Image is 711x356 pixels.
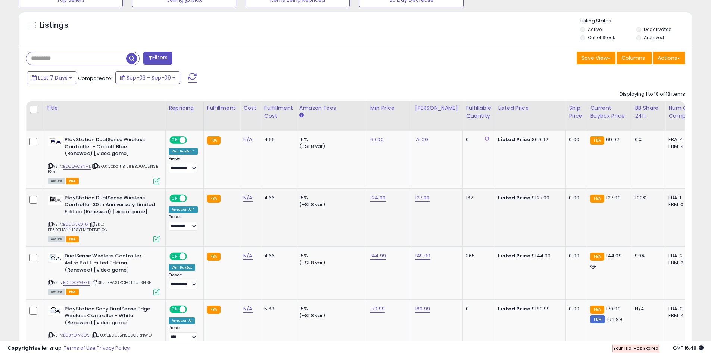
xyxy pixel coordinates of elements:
[186,306,198,312] span: OFF
[607,316,622,323] span: 164.99
[264,306,290,312] div: 5.63
[635,253,659,259] div: 99%
[370,104,409,112] div: Min Price
[48,289,65,295] span: All listings currently available for purchase on Amazon
[620,91,685,98] div: Displaying 1 to 18 of 18 items
[170,306,180,312] span: ON
[466,195,489,201] div: 167
[668,104,696,120] div: Num of Comp.
[299,260,361,266] div: (+$1.8 var)
[127,74,171,81] span: Sep-03 - Sep-09
[169,148,198,155] div: Win BuyBox *
[169,317,195,324] div: Amazon AI
[299,253,361,259] div: 15%
[498,104,562,112] div: Listed Price
[243,136,252,143] a: N/A
[644,34,664,41] label: Archived
[40,20,68,31] h5: Listings
[498,252,532,259] b: Listed Price:
[48,163,158,174] span: | SKU: Cobalt Blue EBDUALSNSE PS5
[466,253,489,259] div: 365
[635,104,662,120] div: BB Share 24h.
[7,344,35,352] strong: Copyright
[38,74,68,81] span: Last 7 Days
[606,252,622,259] span: 144.99
[617,52,652,64] button: Columns
[569,195,581,201] div: 0.00
[569,253,581,259] div: 0.00
[48,236,65,242] span: All listings currently available for purchase on Amazon
[169,156,198,173] div: Preset:
[63,332,90,338] a: B0BYQP73Q5
[170,253,180,260] span: ON
[299,312,361,319] div: (+$1.8 var)
[186,253,198,260] span: OFF
[63,221,88,227] a: B0DL7JKQT6
[65,195,155,217] b: PlayStation DualSense Wireless Controller 30th Anniversary Limited Edition (Renewed) [video game]
[466,136,489,143] div: 0
[170,195,180,201] span: ON
[186,195,198,201] span: OFF
[64,344,96,352] a: Terms of Use
[415,305,430,313] a: 189.99
[78,75,112,82] span: Compared to:
[65,253,155,275] b: DualSense Wireless Controller - Astro Bot Limited Edition (Renewed) [video game]
[264,253,290,259] div: 4.66
[569,136,581,143] div: 0.00
[621,54,645,62] span: Columns
[299,136,361,143] div: 15%
[143,52,172,65] button: Filters
[48,136,63,146] img: 31+WbET2f9L._SL40_.jpg
[668,312,693,319] div: FBM: 4
[97,344,130,352] a: Privacy Policy
[370,136,384,143] a: 69.00
[590,315,605,323] small: FBM
[299,112,304,119] small: Amazon Fees.
[66,289,79,295] span: FBA
[415,252,430,260] a: 149.99
[673,344,704,352] span: 2025-09-17 16:48 GMT
[466,104,492,120] div: Fulfillable Quantity
[243,194,252,202] a: N/A
[299,143,361,150] div: (+$1.8 var)
[370,194,386,202] a: 124.99
[415,136,428,143] a: 75.00
[590,136,604,145] small: FBA
[63,279,90,286] a: B0DGQYGXFK
[169,214,198,231] div: Preset:
[415,194,430,202] a: 127.99
[169,104,200,112] div: Repricing
[569,306,581,312] div: 0.00
[498,253,560,259] div: $144.99
[207,136,221,145] small: FBA
[264,195,290,201] div: 4.66
[91,279,151,285] span: | SKU: EBASTROBOTDULSNSE
[644,26,672,32] label: Deactivated
[653,52,685,64] button: Actions
[27,71,77,84] button: Last 7 Days
[243,104,258,112] div: Cost
[370,252,386,260] a: 144.99
[48,306,63,316] img: 31tKL-PRBGL._SL40_.jpg
[668,260,693,266] div: FBM: 2
[264,136,290,143] div: 4.66
[66,178,79,184] span: FBA
[207,104,237,112] div: Fulfillment
[635,306,659,312] div: N/A
[498,194,532,201] b: Listed Price:
[170,137,180,143] span: ON
[498,136,532,143] b: Listed Price:
[65,306,155,328] b: PlayStation Sony DualSense Edge Wireless Controller - White (Renewed) [video game]
[207,306,221,314] small: FBA
[668,136,693,143] div: FBA: 4
[569,104,584,120] div: Ship Price
[66,236,79,242] span: FBA
[48,221,107,232] span: | SKU: EB30THANNIRSYLMTDEDITION
[48,195,160,242] div: ASIN:
[169,325,198,342] div: Preset:
[635,195,659,201] div: 100%
[588,26,602,32] label: Active
[207,195,221,203] small: FBA
[590,104,629,120] div: Current Buybox Price
[48,136,160,183] div: ASIN:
